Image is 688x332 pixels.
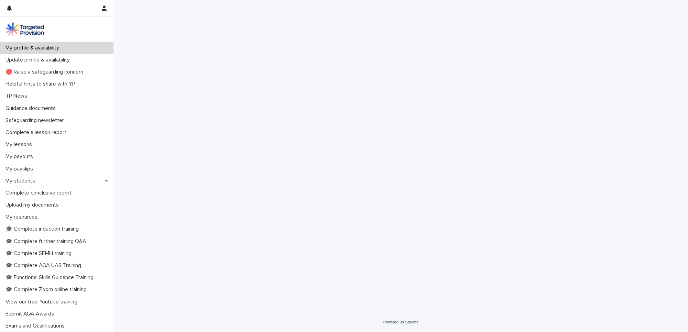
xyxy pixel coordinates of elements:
[383,320,418,324] a: Powered By Stacker
[3,141,37,148] p: My lessons
[3,274,99,281] p: 🎓 Functional Skills Guidance Training
[3,166,39,172] p: My payslips
[3,238,92,245] p: 🎓 Complete further training Q&A
[3,250,77,257] p: 🎓 Complete SEMH training
[3,57,75,63] p: Update profile & availability
[3,117,69,124] p: Safeguarding newsletter
[3,178,41,184] p: My students
[3,69,89,75] p: 🔴 Raise a safeguarding concern
[3,226,84,232] p: 🎓 Complete induction training
[3,299,83,305] p: View our free Youtube training
[3,153,39,160] p: My payouts
[3,202,64,208] p: Upload my documents
[3,286,92,293] p: 🎓 Complete Zoom online training
[3,214,43,220] p: My resources
[6,22,44,36] img: M5nRWzHhSzIhMunXDL62
[3,311,59,317] p: Submit AQA Awards
[3,262,87,269] p: 🎓 Complete AQA UAS Training
[3,105,61,112] p: Guidance documents
[3,93,33,99] p: TP News
[3,190,77,196] p: Complete conclusive report
[3,129,72,136] p: Complete a lesson report
[3,45,65,51] p: My profile & availability
[3,81,81,87] p: Helpful hints to share with YP
[3,323,70,329] p: Exams and Qualifications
